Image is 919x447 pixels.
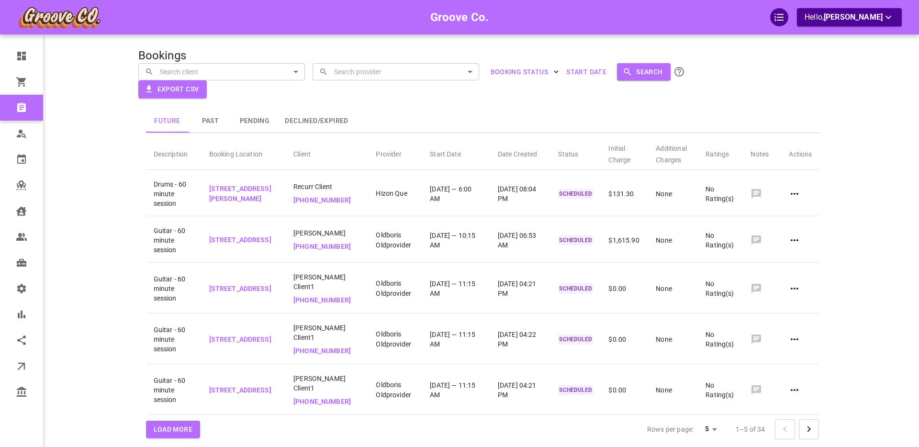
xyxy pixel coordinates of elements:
h6: Groove Co. [430,8,489,26]
td: [DATE] 06:53 AM [490,218,551,263]
span: Guitar - 60 minute session [154,376,194,404]
p: [STREET_ADDRESS] [209,335,278,345]
span: $0.00 [608,386,626,394]
td: None [648,218,698,263]
span: [PERSON_NAME] [824,12,883,22]
p: Oldboris Oldprovider [376,230,415,250]
p: [STREET_ADDRESS] [209,385,278,395]
td: [DATE] 04:22 PM [490,315,551,364]
td: None [648,172,698,216]
td: No Rating(s) [698,265,743,313]
span: Guitar - 60 minute session [154,325,194,354]
td: No Rating(s) [698,218,743,263]
input: Search provider [332,63,472,80]
button: Export CSV [138,80,207,98]
p: [PHONE_NUMBER] [293,242,360,252]
p: SCHEDULED [558,189,593,199]
span: Recurr Client [293,182,360,191]
button: Open [289,65,303,78]
td: No Rating(s) [698,315,743,364]
td: No Rating(s) [698,366,743,415]
th: Status [550,135,601,170]
img: company-logo [17,5,101,29]
span: $0.00 [608,335,626,343]
span: [PERSON_NAME] [293,228,360,238]
th: Client [286,135,368,170]
button: BOOKING STATUS [487,63,563,81]
p: SCHEDULED [558,235,593,246]
td: No Rating(s) [698,172,743,216]
button: Open [463,65,477,78]
th: Notes [743,135,781,170]
td: [DATE] — 11:15 AM [422,366,490,415]
div: QuickStart Guide [770,8,788,26]
p: Oldboris Oldprovider [376,279,415,299]
td: None [648,366,698,415]
td: [DATE] 08:04 PM [490,172,551,216]
button: Future [146,110,189,133]
p: [PHONE_NUMBER] [293,295,360,305]
p: SCHEDULED [558,283,593,294]
p: [STREET_ADDRESS] [209,235,278,245]
td: None [648,265,698,313]
button: Click the Search button to submit your search. All name/email searches are CASE SENSITIVE. To sea... [671,63,688,80]
span: Guitar - 60 minute session [154,274,194,303]
p: Rows per page: [647,425,694,434]
button: Hello,[PERSON_NAME] [797,8,902,26]
span: [PERSON_NAME] Client1 [293,272,360,291]
p: [STREET_ADDRESS][PERSON_NAME] [209,184,278,204]
p: Hizon Que [376,189,415,199]
td: [DATE] — 10:15 AM [422,218,490,263]
p: SCHEDULED [558,385,593,395]
td: [DATE] — 11:15 AM [422,265,490,313]
p: Oldboris Oldprovider [376,380,415,400]
p: Hello, [805,11,894,23]
td: [DATE] 04:21 PM [490,366,551,415]
th: Booking Location [202,135,286,170]
p: 1–5 of 34 [736,425,765,434]
th: Additional Charges [648,135,698,170]
span: [PERSON_NAME] Client1 [293,374,360,393]
button: Past [189,110,232,133]
span: Drums - 60 minute session [154,179,194,208]
p: Oldboris Oldprovider [376,329,415,349]
p: SCHEDULED [558,334,593,345]
span: Guitar - 60 minute session [154,226,194,255]
span: $0.00 [608,285,626,292]
button: Declined/Expired [277,110,356,133]
button: Search [617,63,670,81]
button: Start Date [562,63,610,81]
td: [DATE] — 11:15 AM [422,315,490,364]
button: Go to next page [799,419,819,439]
button: Pending [232,110,278,133]
th: Provider [368,135,422,170]
td: [DATE] 04:21 PM [490,265,551,313]
span: [PERSON_NAME] Client1 [293,323,360,342]
p: [PHONE_NUMBER] [293,346,360,356]
th: Start Date [422,135,490,170]
p: [PHONE_NUMBER] [293,397,360,407]
p: [PHONE_NUMBER] [293,195,360,205]
th: Actions [781,135,819,170]
button: Load More [146,421,201,438]
span: $131.30 [608,190,634,198]
input: Search client [157,63,298,80]
td: [DATE] — 6:00 AM [422,172,490,216]
th: Ratings [698,135,743,170]
div: 5 [697,422,720,436]
th: Initial Charge [601,135,648,170]
span: $1,615.90 [608,236,639,244]
th: Description [146,135,202,170]
th: Date Created [490,135,551,170]
p: [STREET_ADDRESS] [209,284,278,294]
td: None [648,315,698,364]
